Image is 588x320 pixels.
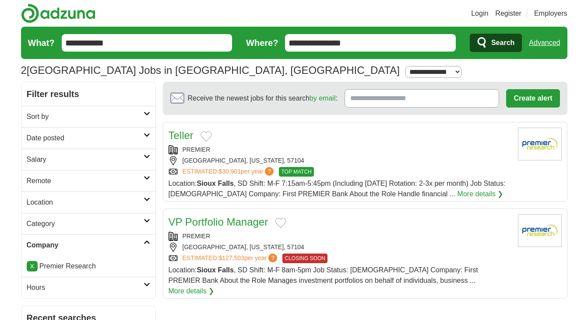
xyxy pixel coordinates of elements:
a: Sort by [21,106,155,127]
h1: [GEOGRAPHIC_DATA] Jobs in [GEOGRAPHIC_DATA], [GEOGRAPHIC_DATA] [21,64,400,76]
a: by email [310,94,336,102]
h2: Location [27,197,144,208]
button: Add to favorite jobs [201,131,212,142]
a: VP Portfolio Manager [169,216,268,228]
button: Add to favorite jobs [275,218,286,228]
h2: Hours [27,282,144,293]
img: Premier Research logo [518,128,562,160]
a: Salary [21,149,155,170]
a: Employers [534,8,567,19]
a: X [27,261,38,271]
span: ? [265,167,274,176]
a: PREMIER [183,146,211,153]
span: Location: , SD Shift: M-F 8am-5pm Job Status: [DEMOGRAPHIC_DATA] Company: First PREMIER Bank Abou... [169,266,478,284]
a: Register [495,8,521,19]
label: Where? [246,36,278,49]
a: Category [21,213,155,234]
h2: Date posted [27,133,144,143]
span: Search [491,34,514,52]
img: Adzuna logo [21,3,95,23]
strong: Falls [218,266,233,274]
span: 2 [21,63,27,78]
li: Premier Research [27,261,150,271]
h2: Company [27,240,144,250]
h2: Category [27,219,144,229]
span: Location: , SD Shift: M-F 7:15am-5:45pm (Including [DATE] Rotation: 2-3x per month) Job Status: [... [169,180,506,198]
h2: Sort by [27,111,144,122]
h2: Filter results [21,82,155,106]
a: Advanced [529,34,560,52]
a: Company [21,234,155,256]
a: Hours [21,277,155,298]
span: $30,901 [218,168,241,175]
span: $127,503 [218,254,244,261]
button: Search [470,34,522,52]
a: Location [21,191,155,213]
span: Receive the newest jobs for this search : [188,93,338,104]
strong: Sioux [197,266,216,274]
button: Create alert [506,89,560,108]
a: ESTIMATED:$30,901per year? [183,167,276,177]
a: Teller [169,129,194,141]
span: ? [268,254,277,262]
a: Remote [21,170,155,191]
a: PREMIER [183,233,211,240]
a: Date posted [21,127,155,149]
h2: Remote [27,176,144,186]
label: What? [28,36,55,49]
a: ESTIMATED:$127,503per year? [183,254,279,263]
strong: Sioux [197,180,216,187]
a: Login [471,8,488,19]
div: [GEOGRAPHIC_DATA], [US_STATE], 57104 [169,243,511,252]
span: CLOSING SOON [282,254,327,263]
a: More details ❯ [169,286,215,296]
img: Premier Research logo [518,214,562,247]
div: [GEOGRAPHIC_DATA], [US_STATE], 57104 [169,156,511,165]
span: TOP MATCH [279,167,313,177]
a: More details ❯ [458,189,503,199]
h2: Salary [27,154,144,165]
strong: Falls [218,180,233,187]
